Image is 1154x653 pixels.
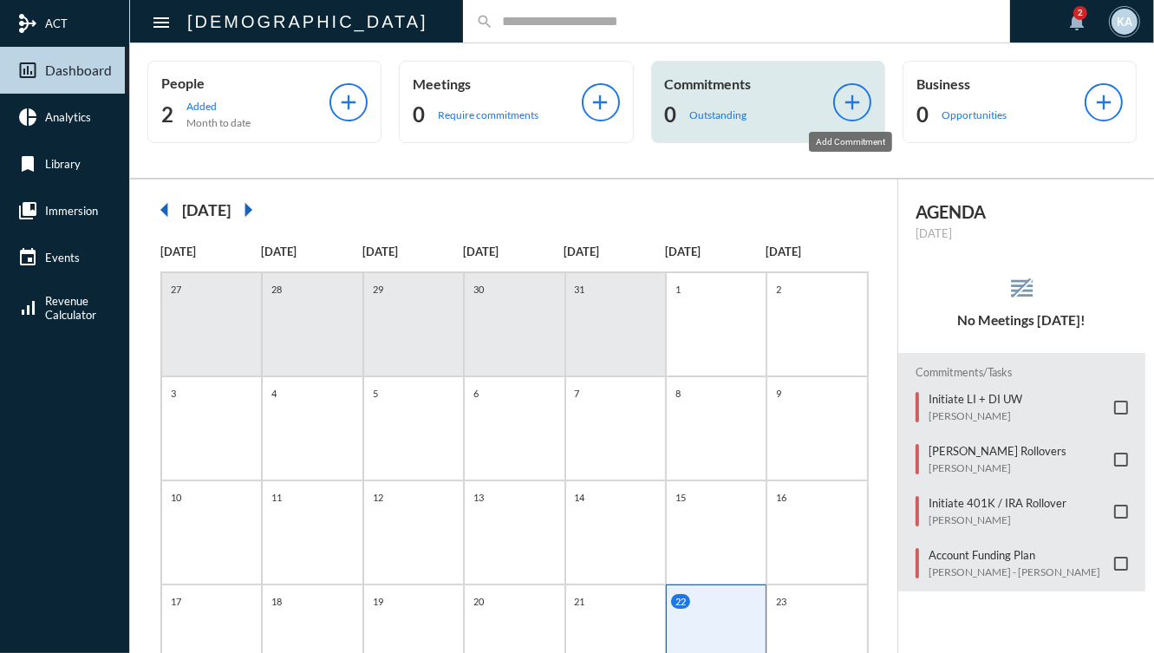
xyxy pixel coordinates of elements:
p: Initiate 401K / IRA Rollover [929,496,1066,510]
p: 17 [166,594,186,609]
p: [PERSON_NAME] [929,461,1066,474]
p: People [161,75,329,91]
h2: AGENDA [916,201,1128,222]
div: Add Commitment [809,132,892,152]
p: Account Funding Plan [929,548,1100,562]
mat-icon: add [336,90,361,114]
mat-icon: add [840,90,864,114]
h2: 0 [665,101,677,128]
div: 2 [1073,6,1087,20]
p: Initiate LI + DI UW [929,392,1022,406]
mat-icon: notifications [1066,11,1087,32]
p: [DATE] [665,245,766,258]
mat-icon: reorder [1007,274,1036,303]
span: Library [45,157,81,171]
mat-icon: insert_chart_outlined [17,60,38,81]
p: [PERSON_NAME] - [PERSON_NAME] [929,565,1100,578]
p: [DATE] [463,245,564,258]
p: 27 [166,282,186,297]
p: [PERSON_NAME] Rollovers [929,444,1066,458]
p: 21 [570,594,590,609]
span: ACT [45,16,68,30]
p: 6 [469,386,483,401]
h2: [DEMOGRAPHIC_DATA] [187,8,428,36]
p: 5 [368,386,382,401]
span: Immersion [45,204,98,218]
p: 3 [166,386,180,401]
p: 18 [267,594,286,609]
p: [DATE] [564,245,665,258]
p: 29 [368,282,388,297]
p: 20 [469,594,488,609]
p: 19 [368,594,388,609]
p: 31 [570,282,590,297]
mat-icon: mediation [17,13,38,34]
p: 23 [772,594,791,609]
p: [DATE] [362,245,463,258]
p: 14 [570,490,590,505]
p: 16 [772,490,791,505]
p: 4 [267,386,281,401]
p: 9 [772,386,786,401]
p: 13 [469,490,488,505]
p: Require commitments [438,108,538,121]
p: [DATE] [160,245,261,258]
p: [PERSON_NAME] [929,513,1066,526]
h5: No Meetings [DATE]! [898,312,1145,328]
mat-icon: Side nav toggle icon [151,12,172,33]
mat-icon: signal_cellular_alt [17,297,38,318]
mat-icon: collections_bookmark [17,200,38,221]
p: 7 [570,386,584,401]
p: 30 [469,282,488,297]
p: [DATE] [261,245,362,258]
p: Added [186,100,251,113]
p: Opportunities [942,108,1007,121]
button: Toggle sidenav [144,4,179,39]
span: Revenue Calculator [45,294,96,322]
span: Dashboard [45,62,112,78]
mat-icon: pie_chart [17,107,38,127]
div: KA [1112,9,1138,35]
mat-icon: arrow_left [147,193,182,227]
p: Month to date [186,116,251,129]
mat-icon: search [476,13,493,30]
mat-icon: bookmark [17,153,38,174]
h2: 0 [916,101,929,128]
p: 22 [671,594,690,609]
mat-icon: add [1092,90,1116,114]
h2: Commitments/Tasks [916,366,1128,379]
p: 2 [772,282,786,297]
p: 8 [671,386,685,401]
mat-icon: arrow_right [231,193,265,227]
p: [DATE] [766,245,866,258]
p: [DATE] [916,226,1128,240]
p: 1 [671,282,685,297]
h2: [DATE] [182,200,231,219]
p: Commitments [665,75,833,92]
span: Events [45,251,80,264]
h2: 2 [161,101,173,128]
p: [PERSON_NAME] [929,409,1022,422]
p: 11 [267,490,286,505]
p: Outstanding [690,108,747,121]
p: Business [916,75,1085,92]
span: Analytics [45,110,91,124]
p: 15 [671,490,690,505]
mat-icon: add [589,90,613,114]
p: 10 [166,490,186,505]
h2: 0 [413,101,425,128]
p: Meetings [413,75,581,92]
p: 28 [267,282,286,297]
p: 12 [368,490,388,505]
mat-icon: event [17,247,38,268]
